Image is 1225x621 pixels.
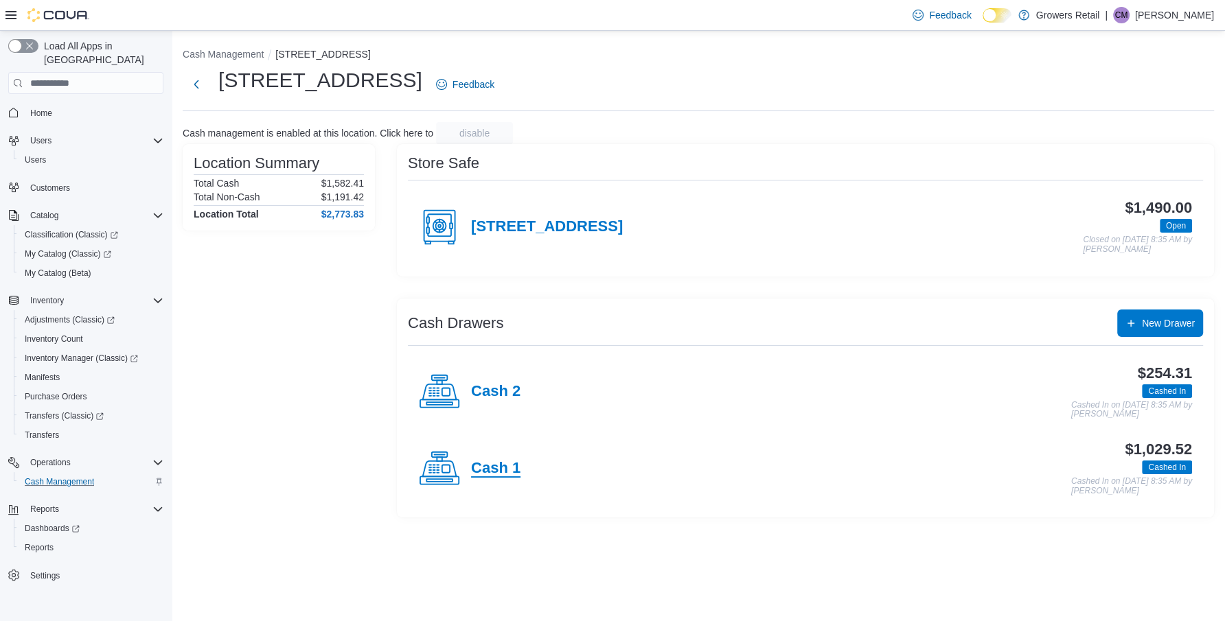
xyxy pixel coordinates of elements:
[183,49,264,60] button: Cash Management
[321,191,364,202] p: $1,191.42
[194,155,319,172] h3: Location Summary
[907,1,976,29] a: Feedback
[1115,7,1128,23] span: CM
[14,406,169,425] a: Transfers (Classic)
[183,47,1214,64] nav: An example of EuiBreadcrumbs
[3,102,169,122] button: Home
[1071,477,1192,495] p: Cashed In on [DATE] 8:35 AM by [PERSON_NAME]
[25,476,94,487] span: Cash Management
[19,331,163,347] span: Inventory Count
[25,454,76,471] button: Operations
[19,226,163,243] span: Classification (Classic)
[471,383,520,401] h4: Cash 2
[1142,316,1195,330] span: New Drawer
[408,315,503,331] h3: Cash Drawers
[25,154,46,165] span: Users
[3,206,169,225] button: Catalog
[275,49,370,60] button: [STREET_ADDRESS]
[30,183,70,194] span: Customers
[1105,7,1108,23] p: |
[19,152,163,168] span: Users
[14,310,169,329] a: Adjustments (Classic)
[19,350,144,366] a: Inventory Manager (Classic)
[3,291,169,310] button: Inventory
[321,209,364,220] h4: $2,773.83
[30,504,59,515] span: Reports
[1083,235,1192,254] p: Closed on [DATE] 8:35 AM by [PERSON_NAME]
[1117,309,1203,337] button: New Drawer
[25,567,163,584] span: Settings
[431,71,500,98] a: Feedback
[19,408,163,424] span: Transfers (Classic)
[30,570,60,581] span: Settings
[25,523,80,534] span: Dashboards
[929,8,971,22] span: Feedback
[19,473,163,490] span: Cash Management
[19,331,89,347] a: Inventory Count
[3,565,169,585] button: Settings
[30,135,51,146] span: Users
[19,246,163,262] span: My Catalog (Classic)
[25,567,65,584] a: Settings
[14,472,169,491] button: Cash Management
[25,430,59,441] span: Transfers
[25,229,118,240] span: Classification (Classic)
[19,246,117,262] a: My Catalog (Classic)
[19,312,163,328] span: Adjustments (Classic)
[436,122,513,144] button: disable
[8,97,163,621] nav: Complex example
[1138,365,1192,382] h3: $254.31
[19,388,93,405] a: Purchase Orders
[25,207,163,224] span: Catalog
[183,128,433,139] p: Cash management is enabled at this location. Click here to
[25,410,104,421] span: Transfers (Classic)
[30,210,58,221] span: Catalog
[19,265,163,281] span: My Catalog (Beta)
[25,501,65,517] button: Reports
[19,520,163,537] span: Dashboards
[25,207,64,224] button: Catalog
[194,209,259,220] h4: Location Total
[14,225,169,244] a: Classification (Classic)
[30,108,52,119] span: Home
[19,408,109,424] a: Transfers (Classic)
[14,368,169,387] button: Manifests
[19,539,59,556] a: Reports
[25,132,57,149] button: Users
[25,104,163,121] span: Home
[1148,385,1186,397] span: Cashed In
[19,473,100,490] a: Cash Management
[14,150,169,169] button: Users
[19,369,65,386] a: Manifests
[321,178,364,189] p: $1,582.41
[183,71,210,98] button: Next
[1166,220,1186,232] span: Open
[19,265,97,281] a: My Catalog (Beta)
[1113,7,1130,23] div: Corina Mayhue
[218,67,422,94] h1: [STREET_ADDRESS]
[19,388,163,405] span: Purchase Orders
[14,425,169,445] button: Transfers
[25,132,163,149] span: Users
[194,191,260,202] h6: Total Non-Cash
[1142,460,1192,474] span: Cashed In
[3,131,169,150] button: Users
[3,453,169,472] button: Operations
[14,519,169,538] a: Dashboards
[25,333,83,344] span: Inventory Count
[459,126,490,140] span: disable
[19,350,163,366] span: Inventory Manager (Classic)
[14,263,169,283] button: My Catalog (Beta)
[19,369,163,386] span: Manifests
[25,353,138,364] span: Inventory Manager (Classic)
[25,268,91,279] span: My Catalog (Beta)
[14,329,169,349] button: Inventory Count
[25,248,111,259] span: My Catalog (Classic)
[1071,401,1192,419] p: Cashed In on [DATE] 8:35 AM by [PERSON_NAME]
[25,180,76,196] a: Customers
[19,520,85,537] a: Dashboards
[25,391,87,402] span: Purchase Orders
[25,105,58,121] a: Home
[1142,384,1192,398] span: Cashed In
[14,538,169,557] button: Reports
